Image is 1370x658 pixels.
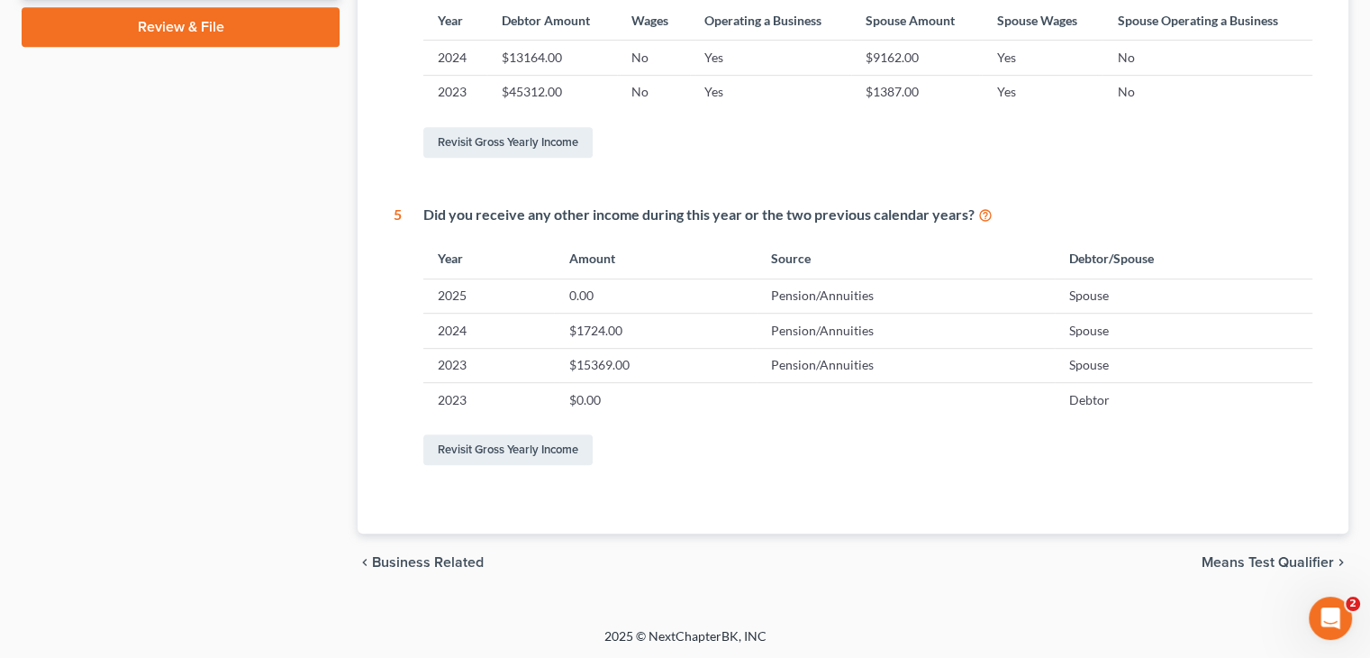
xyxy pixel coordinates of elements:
[757,348,1055,382] td: Pension/Annuities
[554,382,757,416] td: $0.00
[554,240,757,279] th: Amount
[487,75,617,109] td: $45312.00
[423,314,554,348] td: 2024
[1346,597,1360,611] span: 2
[851,1,982,40] th: Spouse Amount
[757,314,1055,348] td: Pension/Annuities
[22,7,340,47] a: Review & File
[1055,314,1312,348] td: Spouse
[423,205,1312,225] div: Did you receive any other income during this year or the two previous calendar years?
[690,75,851,109] td: Yes
[1102,41,1312,75] td: No
[757,279,1055,313] td: Pension/Annuities
[617,1,690,40] th: Wages
[757,240,1055,279] th: Source
[1055,382,1312,416] td: Debtor
[617,41,690,75] td: No
[394,205,402,469] div: 5
[1055,279,1312,313] td: Spouse
[1102,1,1312,40] th: Spouse Operating a Business
[423,75,487,109] td: 2023
[423,41,487,75] td: 2024
[423,348,554,382] td: 2023
[1202,555,1348,570] button: Means Test Qualifier chevron_right
[1055,348,1312,382] td: Spouse
[423,240,554,279] th: Year
[423,434,593,465] a: Revisit Gross Yearly Income
[851,75,982,109] td: $1387.00
[423,279,554,313] td: 2025
[982,1,1102,40] th: Spouse Wages
[487,1,617,40] th: Debtor Amount
[982,75,1102,109] td: Yes
[1309,597,1352,640] iframe: Intercom live chat
[617,75,690,109] td: No
[358,555,484,570] button: chevron_left Business Related
[423,382,554,416] td: 2023
[1055,240,1312,279] th: Debtor/Spouse
[372,555,484,570] span: Business Related
[554,279,757,313] td: 0.00
[851,41,982,75] td: $9162.00
[982,41,1102,75] td: Yes
[423,1,487,40] th: Year
[358,555,372,570] i: chevron_left
[487,41,617,75] td: $13164.00
[690,1,851,40] th: Operating a Business
[1102,75,1312,109] td: No
[554,314,757,348] td: $1724.00
[690,41,851,75] td: Yes
[423,127,593,158] a: Revisit Gross Yearly Income
[1334,555,1348,570] i: chevron_right
[554,348,757,382] td: $15369.00
[1202,555,1334,570] span: Means Test Qualifier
